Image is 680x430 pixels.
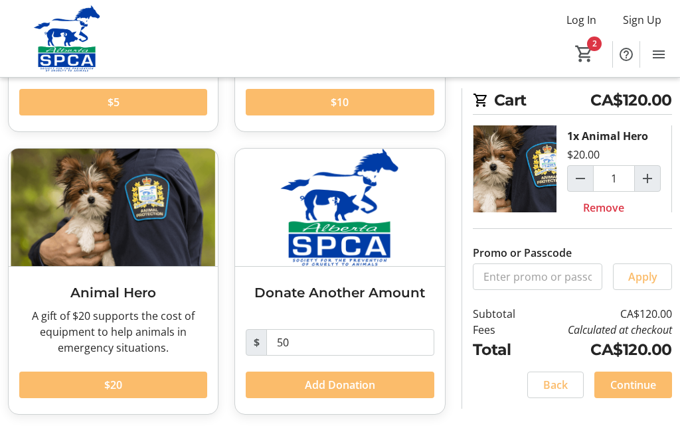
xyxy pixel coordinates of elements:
input: Animal Hero Quantity [593,165,635,192]
span: Continue [610,377,656,393]
img: Alberta SPCA's Logo [8,5,126,72]
img: Animal Hero [473,117,556,232]
button: Add Donation [246,372,434,398]
span: Apply [628,269,657,285]
td: Fees [473,322,531,338]
span: $5 [108,94,120,110]
span: Log In [566,12,596,28]
h3: Donate Another Amount [246,283,434,303]
div: 1x Animal Hero [567,128,648,144]
span: Back [543,377,568,393]
button: Continue [594,372,672,398]
td: CA$120.00 [531,338,672,361]
h2: Cart [473,88,672,115]
span: $10 [331,94,349,110]
span: $ [246,329,267,356]
div: A gift of $20 supports the cost of equipment to help animals in emergency situations. [19,308,207,356]
button: Decrement by one [568,166,593,191]
div: $20.00 [567,147,600,163]
input: Enter promo or passcode [473,263,603,290]
span: CA$120.00 [590,88,672,111]
button: $10 [246,89,434,115]
img: Donate Another Amount [235,149,444,266]
button: Log In [556,9,607,31]
span: $20 [104,377,122,393]
label: Promo or Passcode [473,245,572,261]
td: Subtotal [473,306,531,322]
button: Apply [613,263,672,290]
td: Total [473,338,531,361]
button: Increment by one [635,166,660,191]
button: Cart [572,42,596,66]
input: Donation Amount [266,329,434,356]
h3: Animal Hero [19,283,207,303]
button: Back [527,372,584,398]
button: $20 [19,372,207,398]
button: $5 [19,89,207,115]
td: CA$120.00 [531,306,672,322]
img: Animal Hero [9,149,218,266]
button: Remove [567,194,640,221]
td: Calculated at checkout [531,322,672,338]
button: Sign Up [612,9,672,31]
span: Remove [583,200,624,216]
span: Sign Up [623,12,661,28]
button: Menu [645,41,672,68]
button: Help [613,41,639,68]
span: Add Donation [305,377,375,393]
